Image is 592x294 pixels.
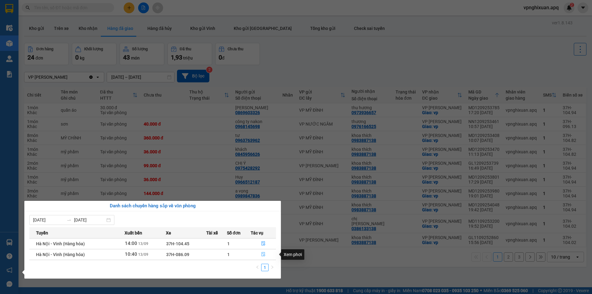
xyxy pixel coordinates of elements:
[251,250,276,259] button: file-done
[166,252,189,257] span: 37H-086.09
[36,241,85,246] span: Hà Nội - Vinh (Hàng hóa)
[251,230,263,236] span: Tác vụ
[67,217,72,222] span: to
[270,265,274,269] span: right
[281,249,304,260] div: Xem phơi
[227,230,241,236] span: Số đơn
[227,241,230,246] span: 1
[254,264,261,271] button: left
[206,230,218,236] span: Tài xế
[138,242,148,246] span: 13/09
[261,264,268,271] a: 1
[33,217,64,223] input: Từ ngày
[74,217,105,223] input: Đến ngày
[36,230,48,236] span: Tuyến
[166,230,171,236] span: Xe
[254,264,261,271] li: Previous Page
[67,217,72,222] span: swap-right
[269,264,276,271] button: right
[138,252,148,257] span: 13/09
[125,241,137,246] span: 14:00
[251,239,276,249] button: file-done
[125,251,137,257] span: 10:40
[125,230,142,236] span: Xuất bến
[166,241,189,246] span: 37H-104.45
[29,202,276,210] div: Danh sách chuyến hàng sắp về văn phòng
[36,252,85,257] span: Hà Nội - Vinh (Hàng hóa)
[261,264,269,271] li: 1
[269,264,276,271] li: Next Page
[256,265,259,269] span: left
[261,252,265,257] span: file-done
[227,252,230,257] span: 1
[261,241,265,246] span: file-done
